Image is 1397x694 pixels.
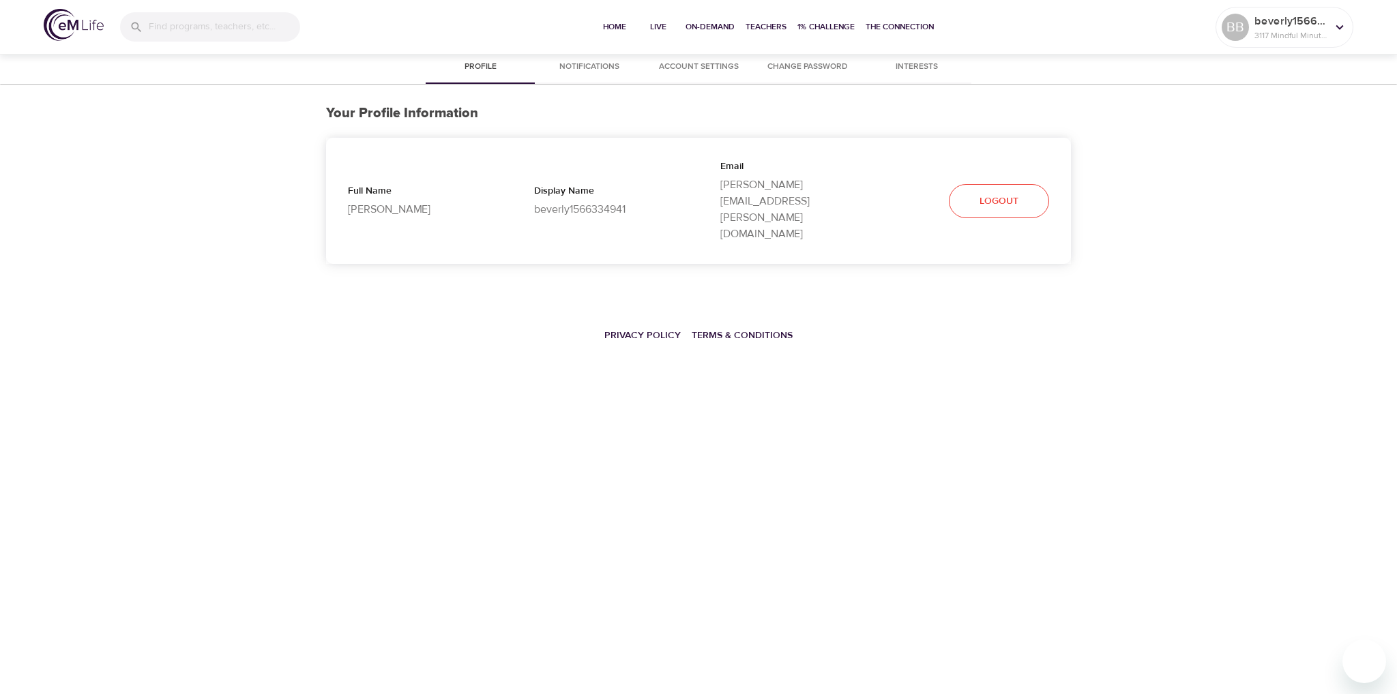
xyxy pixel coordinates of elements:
span: Live [642,20,675,34]
p: beverly1566334941 [1254,13,1327,29]
p: [PERSON_NAME] [348,201,490,217]
button: Logout [949,184,1049,219]
p: Full Name [348,184,490,201]
p: 3117 Mindful Minutes [1254,29,1327,42]
span: The Connection [866,20,934,34]
img: logo [44,9,104,41]
span: On-Demand [686,20,735,34]
iframe: Button to launch messaging window [1342,639,1386,683]
span: Teachers [746,20,786,34]
p: beverly1566334941 [534,201,677,217]
span: Interests [870,60,963,74]
input: Find programs, teachers, etc... [149,12,300,42]
p: Display Name [534,184,677,201]
p: Email [720,160,863,177]
span: Change Password [761,60,854,74]
h3: Your Profile Information [326,106,1071,121]
span: Notifications [543,60,636,74]
a: Privacy Policy [604,329,681,342]
p: [PERSON_NAME][EMAIL_ADDRESS][PERSON_NAME][DOMAIN_NAME] [720,177,863,242]
span: Account Settings [652,60,745,74]
div: BB [1222,14,1249,41]
span: Profile [434,60,527,74]
span: Home [598,20,631,34]
span: 1% Challenge [797,20,855,34]
span: Logout [980,193,1018,210]
a: Terms & Conditions [692,329,793,342]
nav: breadcrumb [326,320,1071,350]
